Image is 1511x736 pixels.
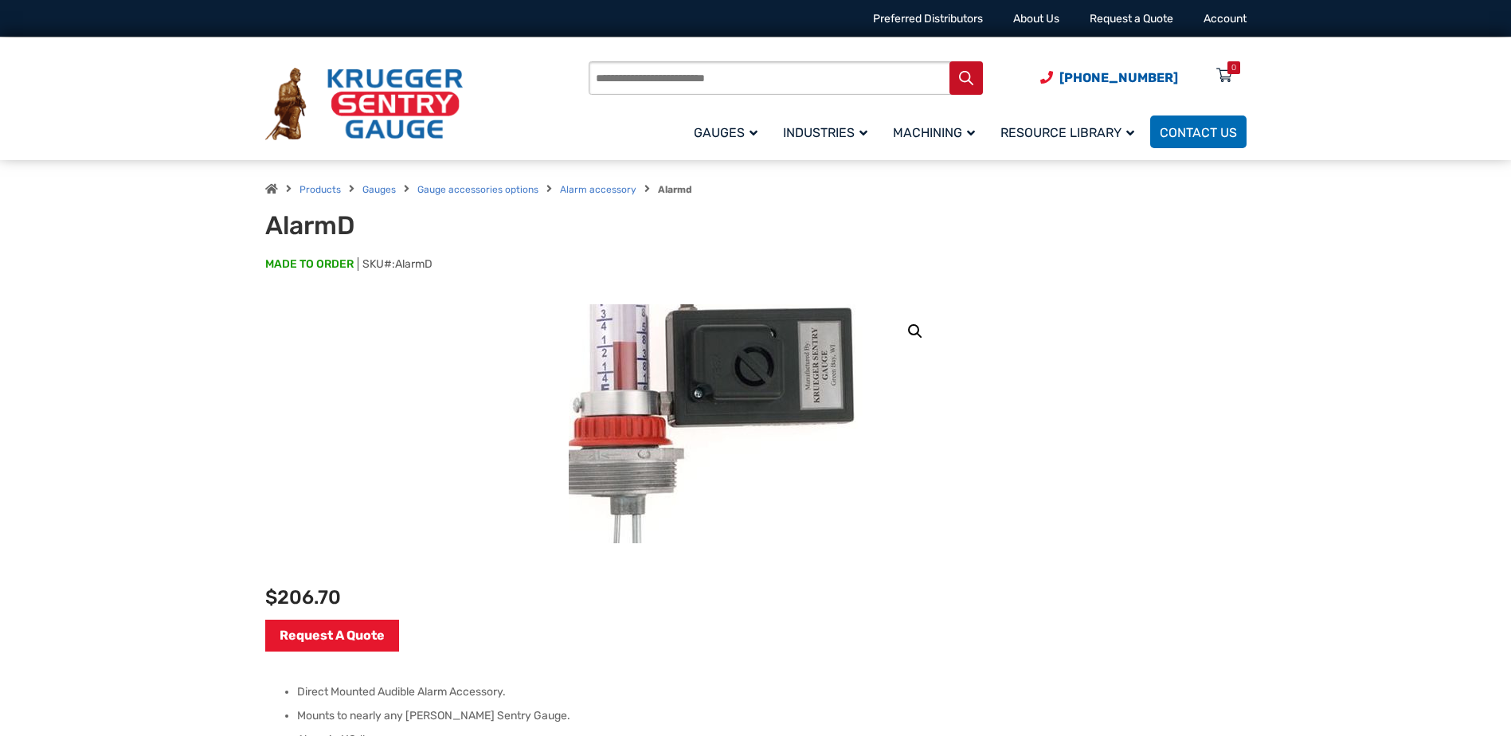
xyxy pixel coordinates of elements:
strong: Alarmd [658,184,692,195]
span: $ [265,586,277,609]
a: Industries [773,113,883,151]
a: Request a Quote [1090,12,1173,25]
a: Preferred Distributors [873,12,983,25]
span: MADE TO ORDER [265,256,354,272]
a: Alarm accessory [560,184,636,195]
span: Resource Library [1000,125,1134,140]
a: About Us [1013,12,1059,25]
div: 0 [1231,61,1236,74]
span: AlarmD [395,257,433,271]
span: Industries [783,125,867,140]
li: Direct Mounted Audible Alarm Accessory. [297,684,1247,700]
a: Gauges [684,113,773,151]
a: Gauges [362,184,396,195]
a: Gauge accessories options [417,184,538,195]
span: Machining [893,125,975,140]
bdi: 206.70 [265,586,341,609]
li: Mounts to nearly any [PERSON_NAME] Sentry Gauge. [297,708,1247,724]
span: [PHONE_NUMBER] [1059,70,1178,85]
a: Resource Library [991,113,1150,151]
span: Contact Us [1160,125,1237,140]
a: View full-screen image gallery [901,317,930,346]
h1: AlarmD [265,210,658,241]
a: Request A Quote [265,620,399,652]
a: Account [1204,12,1247,25]
span: Gauges [694,125,757,140]
a: Phone Number (920) 434-8860 [1040,68,1178,88]
span: SKU#: [358,257,433,271]
a: Contact Us [1150,115,1247,148]
a: Machining [883,113,991,151]
a: Products [299,184,341,195]
img: Krueger Sentry Gauge [265,68,463,141]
